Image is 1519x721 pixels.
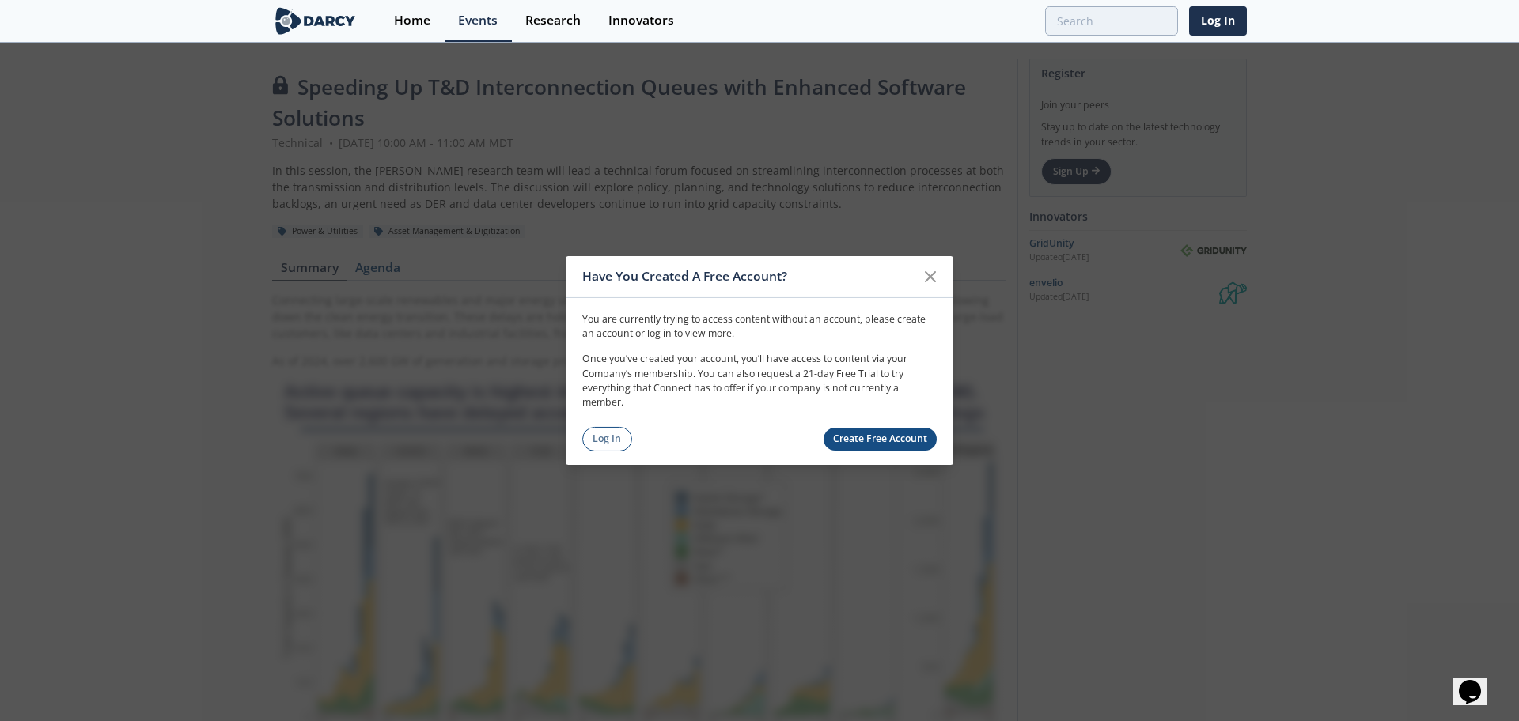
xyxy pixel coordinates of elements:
[394,14,430,27] div: Home
[458,14,498,27] div: Events
[272,7,358,35] img: logo-wide.svg
[525,14,581,27] div: Research
[582,427,632,451] a: Log In
[582,311,937,341] p: You are currently trying to access content without an account, please create an account or log in...
[1045,6,1178,36] input: Advanced Search
[608,14,674,27] div: Innovators
[1189,6,1247,36] a: Log In
[582,262,915,292] div: Have You Created A Free Account?
[824,428,938,451] a: Create Free Account
[1453,658,1503,705] iframe: chat widget
[582,352,937,410] p: Once you’ve created your account, you’ll have access to content via your Company’s membership. Yo...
